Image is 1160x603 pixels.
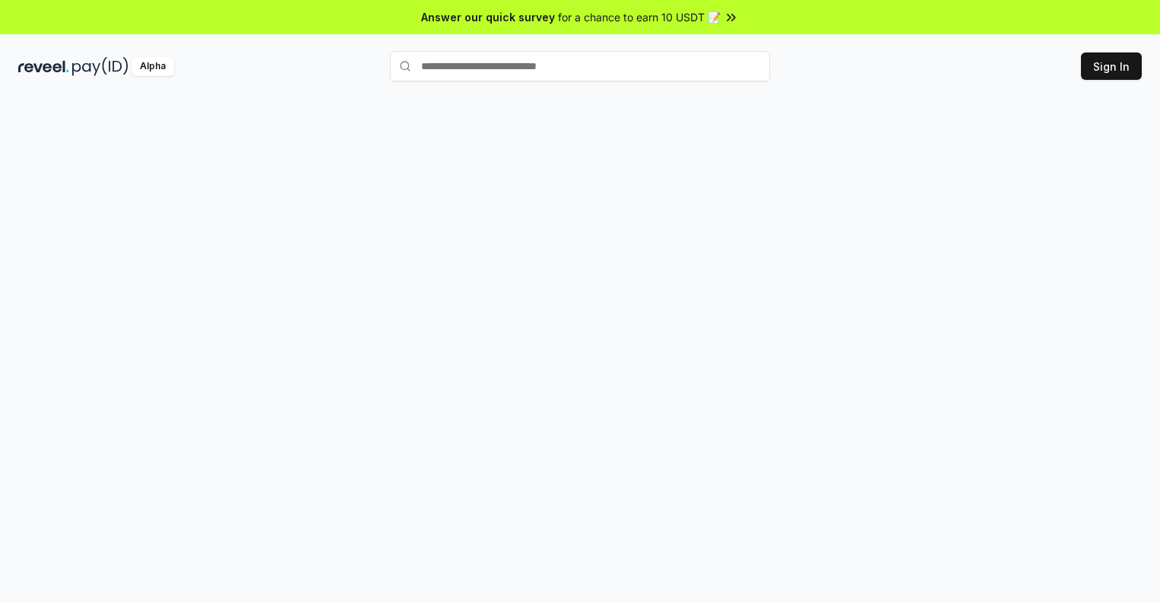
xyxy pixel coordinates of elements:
[18,57,69,76] img: reveel_dark
[132,57,174,76] div: Alpha
[72,57,128,76] img: pay_id
[558,9,721,25] span: for a chance to earn 10 USDT 📝
[1081,52,1142,80] button: Sign In
[421,9,555,25] span: Answer our quick survey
